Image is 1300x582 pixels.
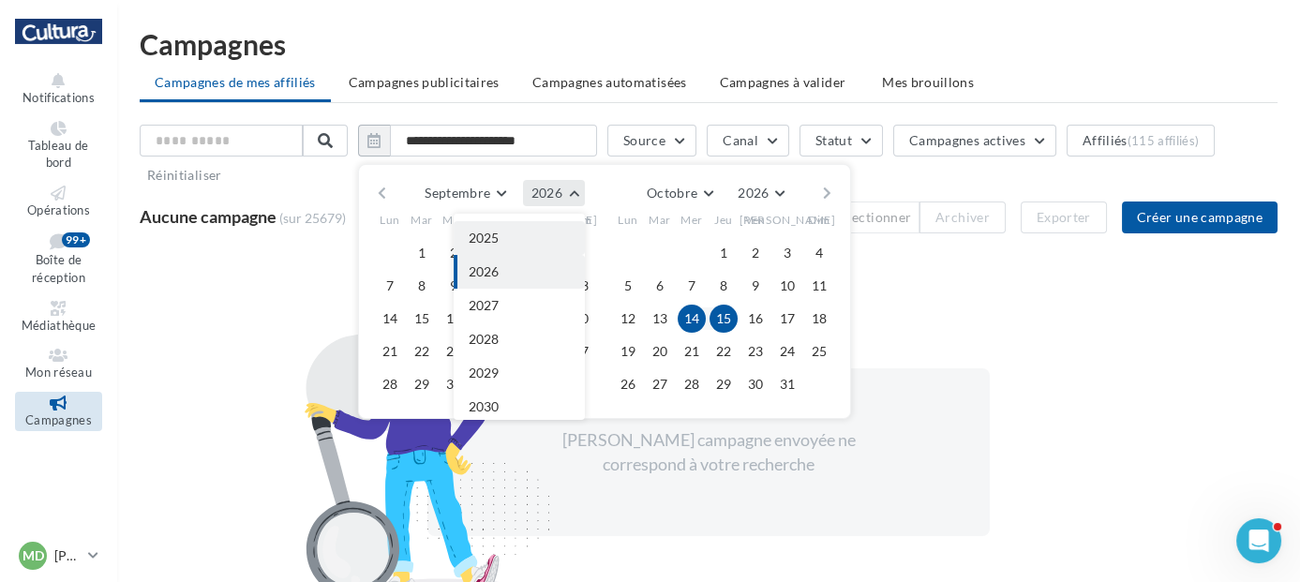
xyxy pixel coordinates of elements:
[469,398,499,414] span: 2030
[15,344,102,384] a: Mon réseau
[773,305,801,333] button: 17
[417,180,513,206] button: Septembre
[376,337,404,366] button: 21
[440,305,468,333] button: 16
[376,305,404,333] button: 14
[32,253,85,286] span: Boîte de réception
[646,370,674,398] button: 27
[15,297,102,337] a: Médiathèque
[639,180,720,206] button: Octobre
[805,337,833,366] button: 25
[649,212,671,228] span: Mar
[808,212,830,228] span: Dim
[454,255,585,289] button: 2026
[919,201,1006,233] button: Archiver
[440,370,468,398] button: 30
[799,125,883,157] button: Statut
[469,331,499,347] span: 2028
[15,392,102,432] a: Campagnes
[440,337,468,366] button: 23
[15,538,102,574] a: MD [PERSON_NAME]
[614,337,642,366] button: 19
[408,272,436,300] button: 8
[607,125,696,157] button: Source
[476,212,495,228] span: Jeu
[720,73,846,92] span: Campagnes à valider
[678,305,706,333] button: 14
[710,370,738,398] button: 29
[618,212,638,228] span: Lun
[15,117,102,174] a: Tableau de bord
[22,90,95,105] span: Notifications
[1128,133,1200,148] div: (115 affiliés)
[882,74,974,90] span: Mes brouillons
[646,272,674,300] button: 6
[376,272,404,300] button: 7
[28,138,88,171] span: Tableau de bord
[805,239,833,267] button: 4
[680,212,703,228] span: Mer
[570,212,592,228] span: Dim
[279,210,346,226] span: (sur 25679)
[710,272,738,300] button: 8
[454,322,585,356] button: 2028
[454,221,585,255] button: 2025
[678,272,706,300] button: 7
[532,74,687,90] span: Campagnes automatisées
[15,229,102,289] a: Boîte de réception 99+
[741,272,770,300] button: 9
[469,297,499,313] span: 2027
[1122,201,1278,233] button: Créer une campagne
[523,180,584,206] button: 2026
[710,337,738,366] button: 22
[1021,201,1107,233] button: Exporter
[408,370,436,398] button: 29
[741,337,770,366] button: 23
[740,212,836,228] span: [PERSON_NAME]
[408,305,436,333] button: 15
[27,202,90,217] span: Opérations
[62,232,90,247] div: 99+
[440,239,468,267] button: 2
[738,185,769,201] span: 2026
[425,185,490,201] span: Septembre
[773,337,801,366] button: 24
[678,370,706,398] button: 28
[1236,518,1281,563] iframe: Intercom live chat
[501,212,598,228] span: [PERSON_NAME]
[22,318,97,333] span: Médiathèque
[805,305,833,333] button: 18
[469,263,499,279] span: 2026
[1067,125,1215,157] button: Affiliés(115 affiliés)
[773,370,801,398] button: 31
[380,212,400,228] span: Lun
[140,164,230,187] button: Réinitialiser
[454,289,585,322] button: 2027
[678,337,706,366] button: 21
[646,305,674,333] button: 13
[614,305,642,333] button: 12
[530,185,561,201] span: 2026
[22,546,44,565] span: MD
[376,370,404,398] button: 28
[140,30,1278,58] h1: Campagnes
[469,365,499,381] span: 2029
[909,132,1025,148] span: Campagnes actives
[741,370,770,398] button: 30
[773,272,801,300] button: 10
[805,272,833,300] button: 11
[454,356,585,390] button: 2029
[707,125,789,157] button: Canal
[893,125,1056,157] button: Campagnes actives
[15,69,102,110] button: Notifications
[710,305,738,333] button: 15
[25,365,92,380] span: Mon réseau
[714,212,733,228] span: Jeu
[440,272,468,300] button: 9
[647,185,697,201] span: Octobre
[408,337,436,366] button: 22
[349,74,500,90] span: Campagnes publicitaires
[741,239,770,267] button: 2
[773,239,801,267] button: 3
[454,390,585,424] button: 2030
